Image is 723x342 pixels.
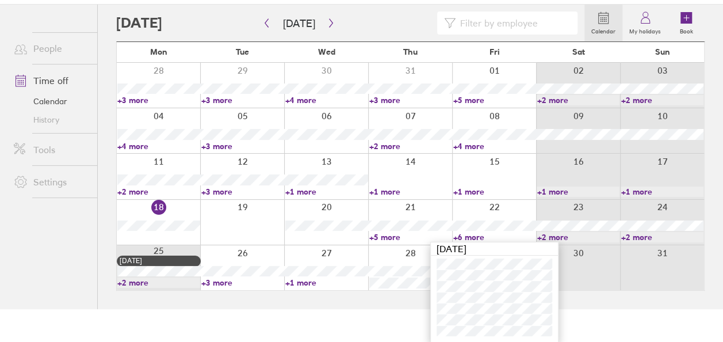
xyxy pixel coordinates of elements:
a: Time off [5,69,97,92]
a: +5 more [369,232,452,242]
label: Book [673,25,700,35]
span: Sat [572,47,584,56]
div: [DATE] [120,257,198,265]
a: +5 more [453,95,536,105]
span: Sun [655,47,670,56]
span: Fri [489,47,500,56]
a: +1 more [285,278,368,288]
a: +6 more [453,232,536,242]
a: +3 more [201,278,284,288]
input: Filter by employee [456,12,571,34]
a: +4 more [453,141,536,151]
a: +3 more [201,187,284,197]
a: +4 more [285,95,368,105]
a: People [5,37,97,60]
a: +2 more [621,95,703,105]
a: +2 more [117,187,200,197]
a: History [5,111,97,129]
a: Settings [5,170,97,193]
a: +4 more [117,141,200,151]
a: +1 more [537,187,619,197]
a: +1 more [453,187,536,197]
div: [DATE] [431,242,558,256]
button: [DATE] [274,14,324,33]
a: +3 more [369,95,452,105]
a: +1 more [369,187,452,197]
span: Mon [150,47,167,56]
label: Calendar [584,25,622,35]
a: Tools [5,138,97,161]
a: +2 more [117,278,200,288]
a: +3 more [117,95,200,105]
a: +2 more [537,232,619,242]
a: +3 more [201,95,284,105]
span: Tue [236,47,249,56]
a: +1 more [285,187,368,197]
a: Calendar [5,92,97,111]
span: Thu [403,47,418,56]
a: Calendar [584,5,622,41]
span: Wed [318,47,335,56]
a: Book [668,5,705,41]
a: +2 more [369,141,452,151]
a: +2 more [621,232,703,242]
a: +3 more [201,141,284,151]
a: +1 more [621,187,703,197]
label: My holidays [622,25,668,35]
a: +2 more [537,95,619,105]
a: My holidays [622,5,668,41]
